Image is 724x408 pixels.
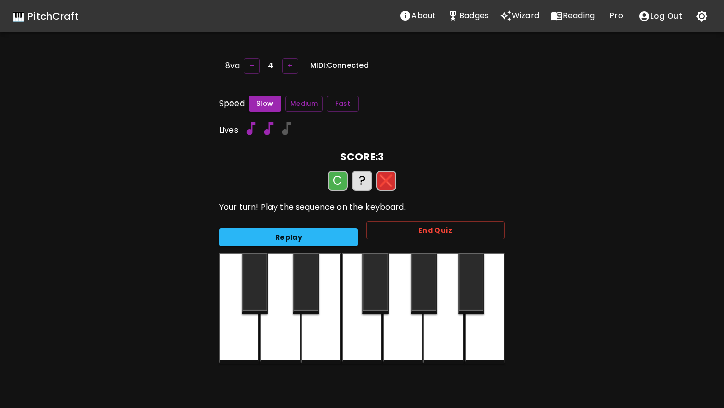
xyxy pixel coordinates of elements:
button: Reading [545,6,600,26]
div: ❌ [376,171,396,191]
p: Reading [563,10,595,22]
p: Wizard [512,10,539,22]
h6: Lives [219,123,238,137]
div: ? [352,171,372,191]
h6: 8va [225,59,240,73]
h6: Speed [219,96,245,111]
button: account of current user [632,6,688,27]
button: Pro [600,6,632,26]
button: Medium [285,96,323,112]
a: About [394,6,441,27]
button: + [282,58,298,74]
button: Fast [327,96,359,112]
a: Wizard [494,6,545,27]
button: – [244,58,260,74]
button: End Quiz [366,221,505,240]
button: Stats [441,6,494,26]
a: Pro [600,6,632,27]
h6: 4 [268,59,274,73]
p: Your turn! Play the sequence on the keyboard. [219,201,505,213]
a: 🎹 PitchCraft [12,8,79,24]
p: About [411,10,436,22]
button: Slow [249,96,281,112]
button: About [394,6,441,26]
h6: SCORE: 3 [219,149,505,165]
a: Stats [441,6,494,27]
a: Reading [545,6,600,27]
h6: MIDI: Connected [310,60,369,71]
p: Badges [459,10,489,22]
button: Wizard [494,6,545,26]
button: Replay [219,228,358,247]
p: Pro [609,10,623,22]
div: C [328,171,348,191]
